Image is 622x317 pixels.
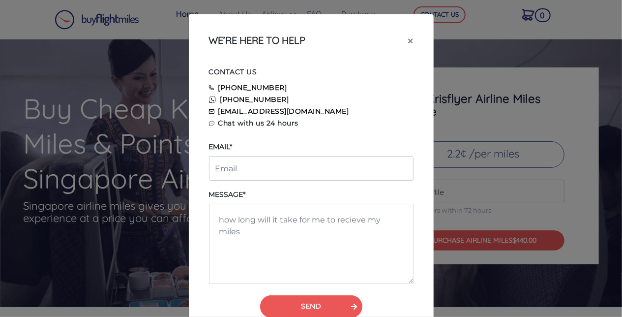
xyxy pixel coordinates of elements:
[218,107,349,116] a: [EMAIL_ADDRESS][DOMAIN_NAME]
[209,34,306,46] h5: WE’RE HERE TO HELP
[209,67,257,76] span: CONTACT US
[218,119,299,127] span: Chat with us 24 hours
[209,156,414,181] input: Email
[209,121,214,126] img: message icon
[220,95,289,104] a: [PHONE_NUMBER]
[408,33,414,48] span: ×
[209,109,214,114] img: email icon
[209,85,214,91] img: phone icon
[218,83,287,92] a: [PHONE_NUMBER]
[209,190,246,200] label: MESSAGE*
[400,27,421,54] button: Close
[209,96,216,103] img: whatsapp icon
[209,142,233,152] label: EMAIL*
